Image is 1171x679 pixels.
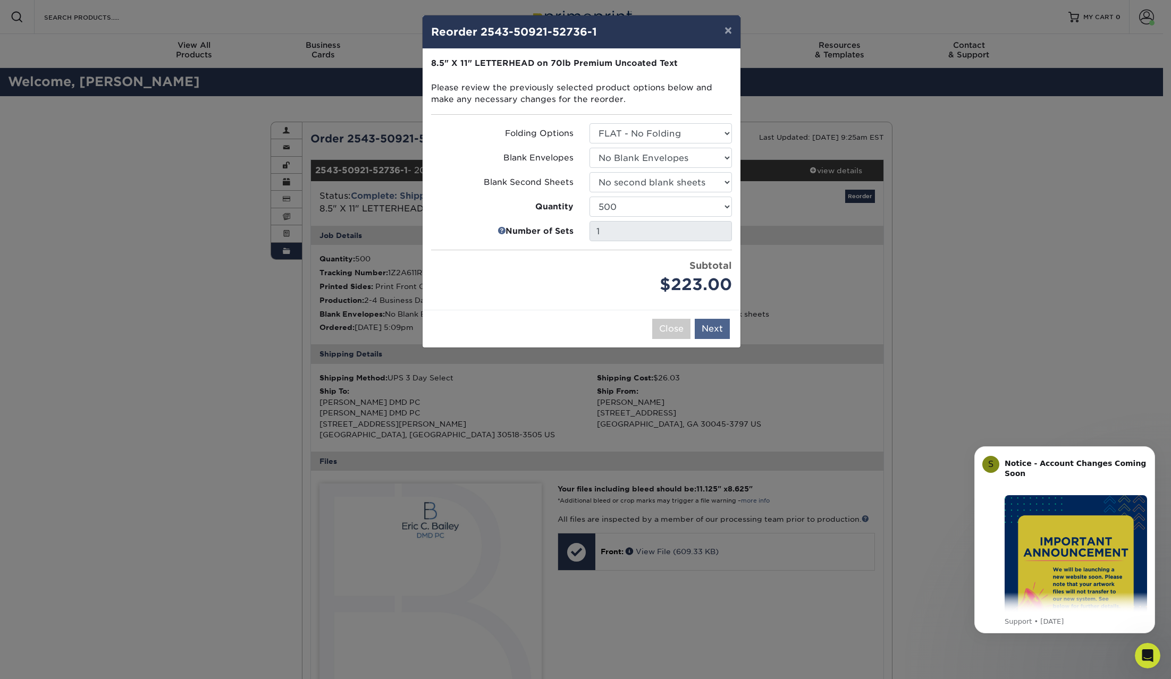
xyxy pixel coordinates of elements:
label: Folding Options [431,128,574,140]
button: × [716,15,740,45]
button: Next [695,319,730,339]
h4: Reorder 2543-50921-52736-1 [431,24,732,40]
button: Close [652,319,690,339]
iframe: Intercom live chat [1135,643,1160,668]
strong: Number of Sets [506,225,574,237]
strong: 8.5" X 11" LETTERHEAD on 70lb Premium Uncoated Text [431,58,678,68]
strong: Subtotal [689,260,732,271]
p: Please review the previously selected product options below and make any necessary changes for th... [431,57,732,106]
label: Blank Envelopes [431,152,574,164]
div: $223.00 [589,273,732,297]
label: Blank Second Sheets [431,176,574,189]
iframe: Intercom notifications message [958,433,1171,674]
strong: Quantity [535,201,574,213]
